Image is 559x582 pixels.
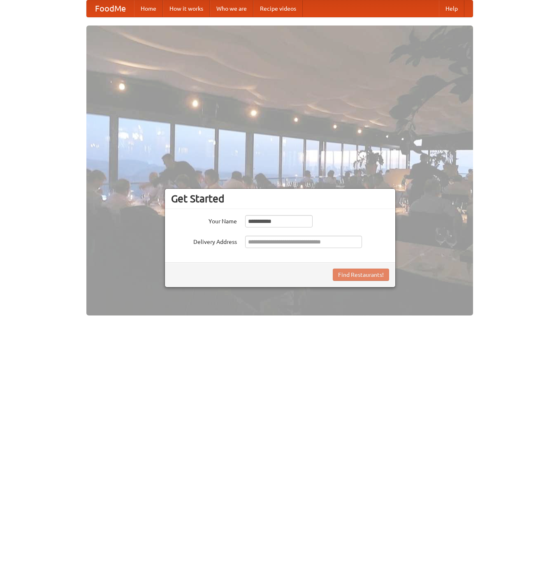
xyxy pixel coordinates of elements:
[163,0,210,17] a: How it works
[87,0,134,17] a: FoodMe
[333,269,389,281] button: Find Restaurants!
[171,215,237,225] label: Your Name
[439,0,464,17] a: Help
[171,236,237,246] label: Delivery Address
[253,0,303,17] a: Recipe videos
[210,0,253,17] a: Who we are
[171,192,389,205] h3: Get Started
[134,0,163,17] a: Home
